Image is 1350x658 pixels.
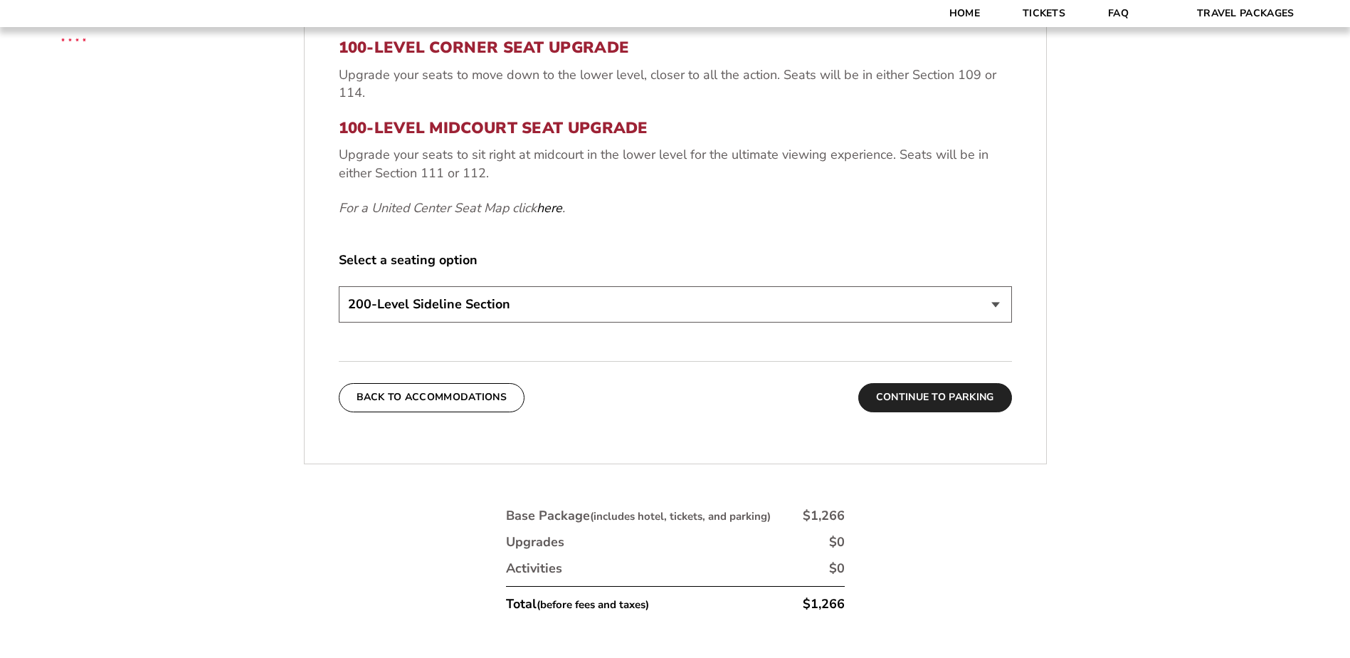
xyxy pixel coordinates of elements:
div: $1,266 [803,507,845,525]
p: Upgrade your seats to move down to the lower level, closer to all the action. Seats will be in ei... [339,66,1012,102]
small: (includes hotel, tickets, and parking) [590,509,771,523]
h3: 100-Level Corner Seat Upgrade [339,38,1012,57]
button: Back To Accommodations [339,383,525,412]
label: Select a seating option [339,251,1012,269]
em: For a United Center Seat Map click . [339,199,565,216]
a: here [537,199,562,217]
small: (before fees and taxes) [537,597,649,612]
div: Upgrades [506,533,564,551]
div: $0 [829,533,845,551]
img: CBS Sports Thanksgiving Classic [43,7,105,69]
h3: 100-Level Midcourt Seat Upgrade [339,119,1012,137]
div: Base Package [506,507,771,525]
p: Upgrade your seats to sit right at midcourt in the lower level for the ultimate viewing experienc... [339,146,1012,182]
div: Activities [506,560,562,578]
div: $1,266 [803,595,845,613]
div: Total [506,595,649,613]
button: Continue To Parking [858,383,1012,412]
div: $0 [829,560,845,578]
